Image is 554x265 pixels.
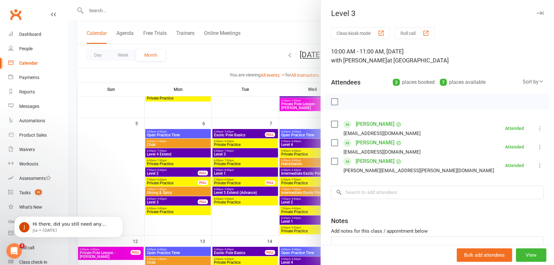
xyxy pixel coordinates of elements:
[331,27,390,39] button: Class kiosk mode
[331,227,544,235] div: Add notes for this class / appointment below
[35,189,42,195] span: 30
[8,114,67,128] a: Automations
[393,79,400,86] div: 3
[8,241,67,255] a: Roll call
[356,119,394,129] a: [PERSON_NAME]
[8,171,67,186] a: Assessments
[395,27,435,39] button: Roll call
[457,248,512,262] button: Bulk add attendees
[393,78,435,87] div: places booked
[19,46,33,51] div: People
[8,142,67,157] a: Waivers
[19,32,41,37] div: Dashboard
[331,57,387,64] span: with [PERSON_NAME]
[8,85,67,99] a: Reports
[440,79,447,86] div: 7
[523,78,544,86] div: Sort by
[505,145,524,149] div: Attended
[19,60,38,66] div: Calendar
[6,243,22,259] iframe: Intercom live chat
[505,163,524,168] div: Attended
[516,248,546,262] button: View
[505,126,524,131] div: Attended
[19,260,47,265] div: Class check-in
[19,132,47,138] div: Product Sales
[8,200,67,214] a: What's New
[20,243,25,248] span: 3
[8,70,67,85] a: Payments
[331,78,360,87] div: Attendees
[19,161,38,166] div: Workouts
[8,42,67,56] a: People
[8,56,67,70] a: Calendar
[28,19,109,62] span: Hi there, did you still need any assistance with this one? I can see the following was shared via...
[344,166,494,175] div: [PERSON_NAME][EMAIL_ADDRESS][PERSON_NAME][DOMAIN_NAME]
[19,190,31,195] div: Tasks
[8,186,67,200] a: Tasks 30
[440,78,486,87] div: places available
[356,138,394,148] a: [PERSON_NAME]
[8,157,67,171] a: Workouts
[19,75,39,80] div: Payments
[19,89,35,94] div: Reports
[19,147,35,152] div: Waivers
[344,129,421,138] div: [EMAIL_ADDRESS][DOMAIN_NAME]
[8,99,67,114] a: Messages
[331,216,348,225] div: Notes
[331,47,544,65] div: 10:00 AM - 11:00 AM, [DATE]
[8,6,24,22] a: Clubworx
[321,9,554,18] div: Level 3
[19,118,45,123] div: Automations
[5,203,133,248] iframe: Intercom notifications message
[331,186,544,199] input: Search to add attendees
[19,245,34,250] div: Roll call
[387,57,449,64] span: at [GEOGRAPHIC_DATA]
[19,104,39,109] div: Messages
[8,27,67,42] a: Dashboard
[356,156,394,166] a: [PERSON_NAME]
[28,25,110,30] p: Message from Jia, sent 1d ago
[344,148,421,156] div: [EMAIL_ADDRESS][DOMAIN_NAME]
[8,128,67,142] a: Product Sales
[19,176,51,181] div: Assessments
